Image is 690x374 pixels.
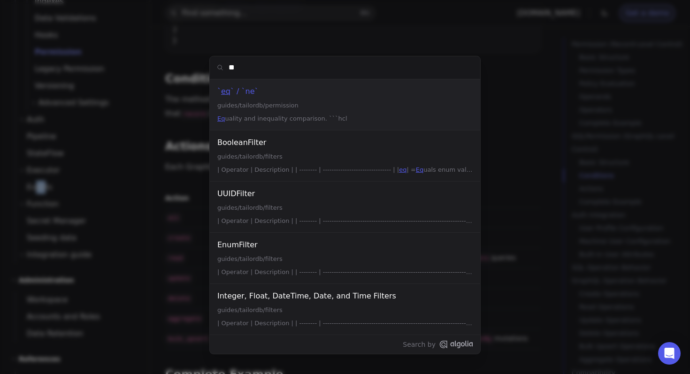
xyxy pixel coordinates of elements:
[217,136,473,149] div: BooleanFilter
[658,342,681,365] div: Open Intercom Messenger
[210,335,480,354] p: Search by
[217,151,473,162] div: guides/tailordb/filters
[217,100,473,111] div: guides/tailordb/permission
[217,202,473,214] div: guides/tailordb/filters
[217,85,473,98] div: ` ` / `ne`
[439,341,473,348] svg: Algolia
[217,215,473,227] div: | Operator | Description | | -------- | ---------------------------------------------------------...
[217,238,473,252] div: EnumFilter
[416,166,423,173] mark: Eq
[217,305,473,316] div: guides/tailordb/filters
[217,290,473,303] div: Integer, Float, DateTime, Date, and Time Filters
[399,166,406,173] mark: eq
[217,115,225,122] mark: Eq
[217,253,473,265] div: guides/tailordb/filters
[217,318,473,329] div: | Operator | Description | | -------- | ---------------------------------------------------------...
[217,267,473,278] div: | Operator | Description | | -------- | ---------------------------------------------------------...
[221,87,230,96] mark: eq
[217,164,473,176] div: | Operator | Description | | -------- | ------------------------------- | | | = uals enum value |...
[217,187,473,200] div: UUIDFilter
[217,113,473,124] div: uality and inequality comparison. ```hcl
